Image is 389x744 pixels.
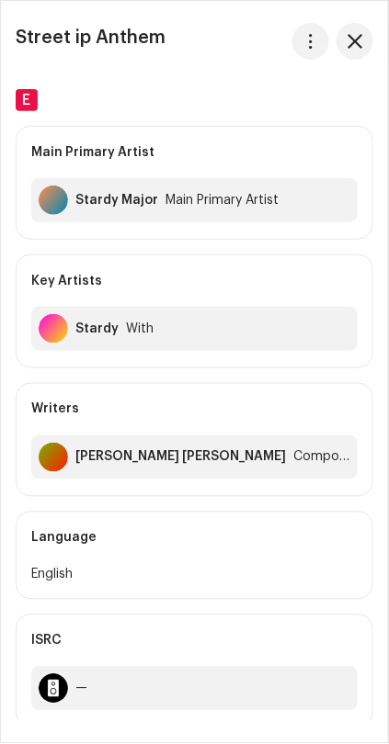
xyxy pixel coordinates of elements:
div: Adebayo Ademola Stephen [75,450,286,465]
div: Language [31,513,358,564]
h3: Street ip Anthem [16,23,166,52]
div: Stardy Major [75,193,158,208]
div: With [126,321,154,336]
div: Main Primary Artist [31,127,358,178]
div: Writers [31,384,358,435]
div: — [75,682,87,696]
div: Stardy [75,321,119,336]
div: Composer & Lyricist [293,450,350,465]
div: English [31,564,358,586]
div: ISRC [31,615,358,667]
div: Main Primary Artist [166,193,279,208]
div: E [16,89,38,111]
div: Key Artists [31,255,358,307]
